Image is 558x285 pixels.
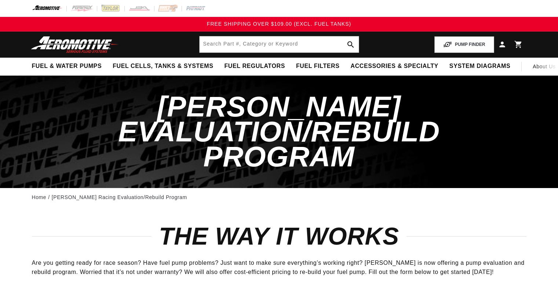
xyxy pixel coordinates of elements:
[219,58,290,75] summary: Fuel Regulators
[32,193,526,201] nav: breadcrumbs
[343,36,359,53] button: search button
[29,36,121,53] img: Aeromotive
[52,193,187,201] a: [PERSON_NAME] Racing Evaluation/Rebuild Program
[224,62,285,70] span: Fuel Regulators
[434,36,494,53] button: PUMP FINDER
[118,90,440,173] span: [PERSON_NAME] Evaluation/Rebuild Program
[200,36,359,53] input: Search by Part Number, Category or Keyword
[345,58,444,75] summary: Accessories & Specialty
[533,64,555,69] span: About Us
[291,58,345,75] summary: Fuel Filters
[32,226,526,247] h2: THE WAY IT WORKS
[32,62,102,70] span: Fuel & Water Pumps
[26,58,107,75] summary: Fuel & Water Pumps
[107,58,219,75] summary: Fuel Cells, Tanks & Systems
[351,62,438,70] span: Accessories & Specialty
[207,21,351,27] span: FREE SHIPPING OVER $109.00 (EXCL. FUEL TANKS)
[113,62,213,70] span: Fuel Cells, Tanks & Systems
[296,62,340,70] span: Fuel Filters
[32,258,526,277] p: Are you getting ready for race season? Have fuel pump problems? Just want to make sure everything...
[444,58,516,75] summary: System Diagrams
[32,193,47,201] a: Home
[449,62,510,70] span: System Diagrams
